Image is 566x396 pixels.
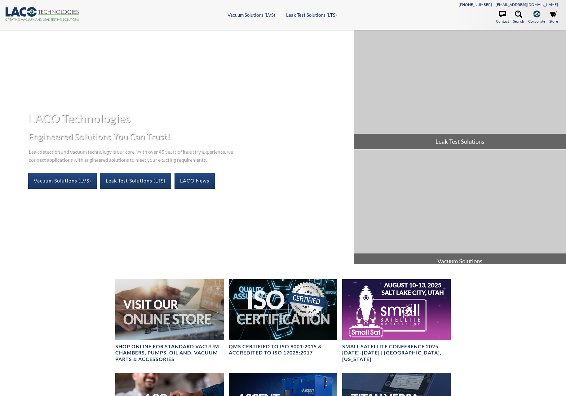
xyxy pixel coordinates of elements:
span: Corporate [528,18,545,24]
a: Visit Our Online Store headerSHOP ONLINE FOR STANDARD VACUUM CHAMBERS, PUMPS, OIL AND, VACUUM PAR... [115,279,224,363]
span: Leak Test Solutions [354,134,566,149]
a: ISO Certification headerQMS CERTIFIED to ISO 9001:2015 & Accredited to ISO 17025:2017 [229,279,337,356]
a: Leak Test Solutions (LTS) [286,12,337,18]
a: Leak Test Solutions [354,30,566,149]
h1: LACO Technologies [28,111,349,126]
a: LACO News [175,173,215,188]
h4: Small Satellite Conference 2025: [DATE]-[DATE] | [GEOGRAPHIC_DATA], [US_STATE] [342,343,451,363]
a: [EMAIL_ADDRESS][DOMAIN_NAME] [496,2,558,7]
span: Vacuum Solutions [354,253,566,269]
a: Vacuum Solutions (LVS) [28,173,97,188]
a: Vacuum Solutions [354,150,566,269]
a: Contact [496,11,509,24]
h2: Engineered Solutions You Can Trust! [28,131,349,142]
a: Leak Test Solutions (LTS) [100,173,171,188]
h4: SHOP ONLINE FOR STANDARD VACUUM CHAMBERS, PUMPS, OIL AND, VACUUM PARTS & ACCESSORIES [115,343,224,363]
h4: QMS CERTIFIED to ISO 9001:2015 & Accredited to ISO 17025:2017 [229,343,337,356]
a: Small Satellite Conference 2025: August 10-13 | Salt Lake City, UtahSmall Satellite Conference 20... [342,279,451,363]
p: Leak detection and vacuum technology is our core. With over 45 years of industry experience, we c... [28,147,236,163]
a: Vacuum Solutions (LVS) [228,12,275,18]
a: Store [549,11,558,24]
a: [PHONE_NUMBER] [459,2,492,7]
a: Search [513,11,524,24]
